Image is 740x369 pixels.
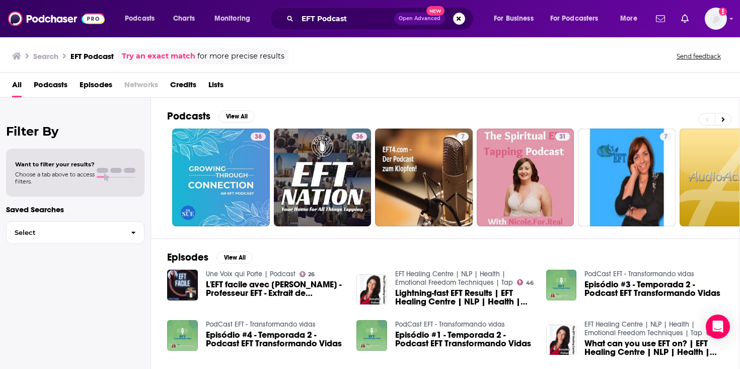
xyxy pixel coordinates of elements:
[719,8,727,16] svg: Add a profile image
[206,320,316,329] a: PodCast EFT - Transformando vidas
[206,280,345,297] span: L'EFT facile avec [PERSON_NAME] - Professeur EFT - Extrait de Masterclass PODCAST
[216,252,253,264] button: View All
[395,289,534,306] a: Lightning-fast EFT Results | EFT Healing Centre | NLP | Health | Emotional Freedom Techniques | T...
[578,129,676,226] a: 7
[613,11,650,27] button: open menu
[584,270,694,278] a: PodCast EFT - Transformando vidas
[559,132,566,142] span: 31
[214,12,250,26] span: Monitoring
[207,11,263,27] button: open menu
[70,51,114,61] h3: EFT Podcast
[125,12,155,26] span: Podcasts
[394,13,445,25] button: Open AdvancedNew
[546,270,577,300] img: Episódio #3 - Temporada 2 - Podcast EFT Transformando Vidas
[375,129,473,226] a: 7
[706,315,730,339] div: Open Intercom Messenger
[12,77,22,97] a: All
[652,10,669,27] a: Show notifications dropdown
[461,132,465,142] span: 7
[356,274,387,305] img: Lightning-fast EFT Results | EFT Healing Centre | NLP | Health | Emotional Freedom Techniques | T...
[399,16,440,21] span: Open Advanced
[218,110,255,122] button: View All
[620,12,637,26] span: More
[118,11,168,27] button: open menu
[206,280,345,297] a: L'EFT facile avec Rodolphe Taru - Professeur EFT - Extrait de Masterclass PODCAST
[251,133,266,141] a: 38
[705,8,727,30] span: Logged in as derettb
[124,77,158,97] span: Networks
[395,320,505,329] a: PodCast EFT - Transformando vidas
[197,50,284,62] span: for more precise results
[546,325,577,355] img: What can you use EFT on? | EFT Healing Centre | NLP | Health | Emotional Freedom Techniques | Tap...
[395,331,534,348] a: Episódio #1 - Temporada 2 - Podcast EFT Transformando Vidas
[426,6,445,16] span: New
[300,271,315,277] a: 26
[6,205,144,214] p: Saved Searches
[15,161,95,168] span: Want to filter your results?
[279,7,483,30] div: Search podcasts, credits, & more...
[33,51,58,61] h3: Search
[255,132,262,142] span: 38
[308,272,315,277] span: 26
[705,8,727,30] button: Show profile menu
[356,320,387,351] img: Episódio #1 - Temporada 2 - Podcast EFT Transformando Vidas
[8,9,105,28] img: Podchaser - Follow, Share and Rate Podcasts
[173,12,195,26] span: Charts
[352,133,367,141] a: 36
[550,12,599,26] span: For Podcasters
[167,320,198,351] img: Episódio #4 - Temporada 2 - Podcast EFT Transformando Vidas
[544,11,613,27] button: open menu
[15,171,95,185] span: Choose a tab above to access filters.
[356,132,363,142] span: 36
[167,11,201,27] a: Charts
[6,124,144,139] h2: Filter By
[298,11,394,27] input: Search podcasts, credits, & more...
[208,77,224,97] a: Lists
[677,10,693,27] a: Show notifications dropdown
[526,281,534,285] span: 46
[80,77,112,97] a: Episodes
[172,129,270,226] a: 38
[660,133,672,141] a: 7
[167,110,255,122] a: PodcastsView All
[664,132,668,142] span: 7
[274,129,372,226] a: 36
[167,251,208,264] h2: Episodes
[584,320,702,337] a: EFT Healing Centre | NLP | Health | Emotional Freedom Techniques | Tap
[517,279,534,285] a: 46
[494,12,534,26] span: For Business
[395,270,513,287] a: EFT Healing Centre | NLP | Health | Emotional Freedom Techniques | Tap
[6,221,144,244] button: Select
[167,110,210,122] h2: Podcasts
[122,50,195,62] a: Try an exact match
[674,52,724,60] button: Send feedback
[206,270,295,278] a: Une Voix qui Porte | Podcast
[457,133,469,141] a: 7
[34,77,67,97] a: Podcasts
[7,229,123,236] span: Select
[167,251,253,264] a: EpisodesView All
[167,270,198,300] img: L'EFT facile avec Rodolphe Taru - Professeur EFT - Extrait de Masterclass PODCAST
[206,331,345,348] a: Episódio #4 - Temporada 2 - Podcast EFT Transformando Vidas
[584,280,723,297] a: Episódio #3 - Temporada 2 - Podcast EFT Transformando Vidas
[584,339,723,356] a: What can you use EFT on? | EFT Healing Centre | NLP | Health | Emotional Freedom Techniques | Tap...
[170,77,196,97] a: Credits
[705,8,727,30] img: User Profile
